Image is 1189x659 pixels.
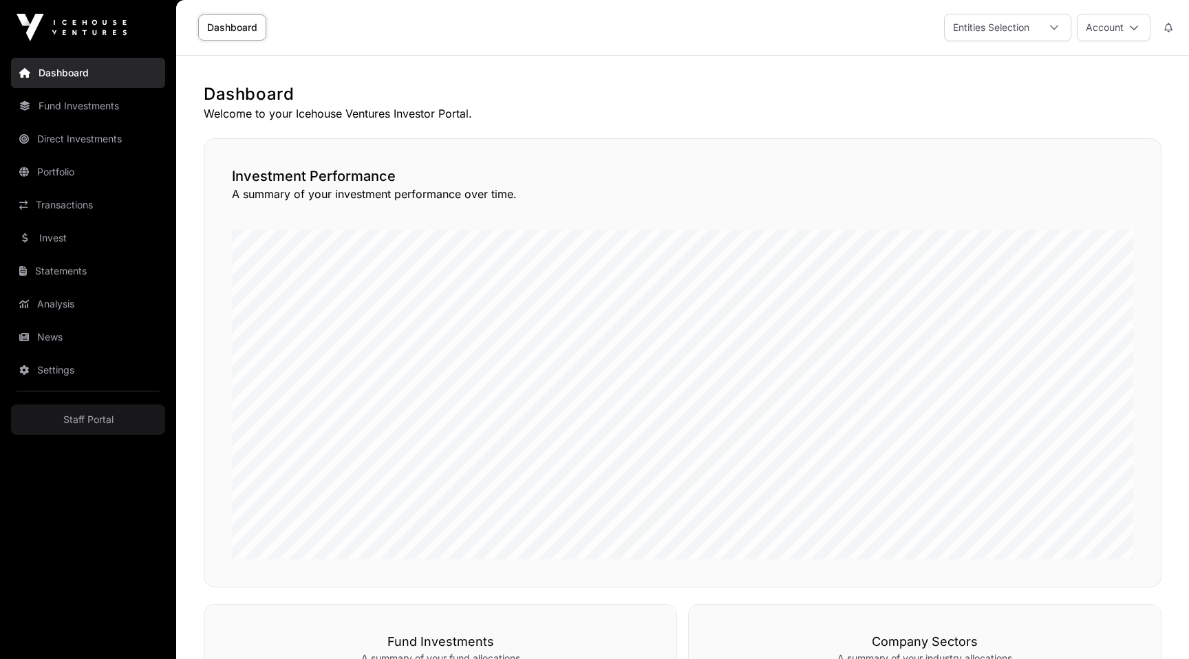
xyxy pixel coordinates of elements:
[232,166,1133,186] h2: Investment Performance
[11,404,165,435] a: Staff Portal
[17,14,127,41] img: Icehouse Ventures Logo
[11,322,165,352] a: News
[204,105,1161,122] p: Welcome to your Icehouse Ventures Investor Portal.
[232,632,649,651] h3: Fund Investments
[11,355,165,385] a: Settings
[11,124,165,154] a: Direct Investments
[1077,14,1150,41] button: Account
[11,223,165,253] a: Invest
[11,58,165,88] a: Dashboard
[11,256,165,286] a: Statements
[11,289,165,319] a: Analysis
[198,14,266,41] a: Dashboard
[716,632,1133,651] h3: Company Sectors
[945,14,1038,41] div: Entities Selection
[11,91,165,121] a: Fund Investments
[232,186,1133,202] p: A summary of your investment performance over time.
[204,83,1161,105] h1: Dashboard
[11,190,165,220] a: Transactions
[11,157,165,187] a: Portfolio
